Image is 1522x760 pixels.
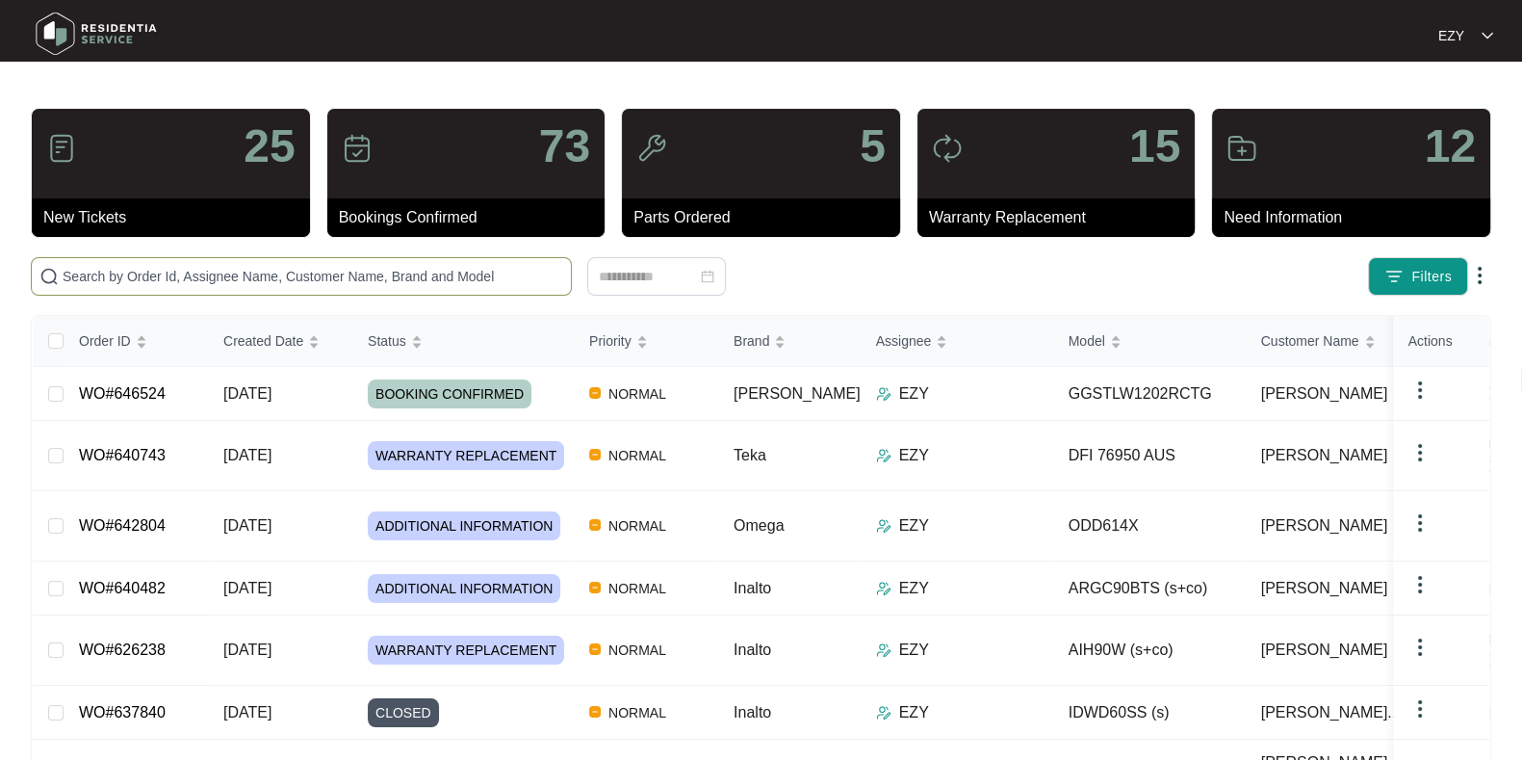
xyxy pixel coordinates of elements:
[223,517,271,534] span: [DATE]
[1438,26,1464,45] p: EZY
[79,580,166,596] a: WO#640482
[1261,577,1388,600] span: [PERSON_NAME]
[589,706,601,718] img: Vercel Logo
[734,580,771,596] span: Inalto
[46,133,77,164] img: icon
[79,385,166,402] a: WO#646524
[734,385,861,402] span: [PERSON_NAME]
[718,316,861,367] th: Brand
[589,387,601,399] img: Vercel Logo
[1384,267,1404,286] img: filter icon
[1053,367,1246,421] td: GGSTLW1202RCTG
[223,330,303,352] span: Created Date
[899,701,929,724] p: EZY
[899,577,929,600] p: EZY
[1246,316,1438,367] th: Customer Name
[539,123,590,170] p: 73
[734,704,771,721] span: Inalto
[601,577,674,600] span: NORMAL
[64,316,208,367] th: Order ID
[1053,491,1246,562] td: ODD614X
[368,330,406,352] span: Status
[929,206,1196,229] p: Warranty Replacement
[601,444,674,467] span: NORMAL
[1261,444,1388,467] span: [PERSON_NAME]
[29,5,164,63] img: residentia service logo
[342,133,373,164] img: icon
[63,266,563,287] input: Search by Order Id, Assignee Name, Customer Name, Brand and Model
[876,448,891,463] img: Assigner Icon
[223,704,271,721] span: [DATE]
[244,123,295,170] p: 25
[1408,636,1432,659] img: dropdown arrow
[208,316,352,367] th: Created Date
[876,386,891,402] img: Assigner Icon
[368,441,564,470] span: WARRANTY REPLACEMENT
[368,380,531,408] span: BOOKING CONFIRMED
[860,123,886,170] p: 5
[899,382,929,406] p: EZY
[79,447,166,463] a: WO#640743
[352,316,574,367] th: Status
[1393,316,1489,367] th: Actions
[1226,133,1257,164] img: icon
[79,330,131,352] span: Order ID
[899,514,929,537] p: EZY
[368,698,439,727] span: CLOSED
[1368,257,1468,296] button: filter iconFilters
[339,206,606,229] p: Bookings Confirmed
[1053,616,1246,686] td: AIH90W (s+co)
[79,704,166,721] a: WO#637840
[734,517,784,534] span: Omega
[1053,316,1246,367] th: Model
[1069,330,1105,352] span: Model
[1411,267,1452,287] span: Filters
[1053,421,1246,491] td: DFI 76950 AUS
[1468,264,1491,287] img: dropdown arrow
[876,330,932,352] span: Assignee
[223,580,271,596] span: [DATE]
[876,518,891,534] img: Assigner Icon
[1408,441,1432,464] img: dropdown arrow
[1053,562,1246,616] td: ARGC90BTS (s+co)
[589,519,601,531] img: Vercel Logo
[1261,330,1359,352] span: Customer Name
[223,385,271,402] span: [DATE]
[1053,686,1246,740] td: IDWD60SS (s)
[1408,511,1432,535] img: dropdown arrow
[1261,514,1388,537] span: [PERSON_NAME]
[79,642,166,658] a: WO#626238
[636,133,667,164] img: icon
[633,206,900,229] p: Parts Ordered
[79,517,166,534] a: WO#642804
[899,444,929,467] p: EZY
[734,642,771,658] span: Inalto
[589,582,601,593] img: Vercel Logo
[1129,123,1180,170] p: 15
[39,267,59,286] img: search-icon
[589,643,601,655] img: Vercel Logo
[601,382,674,406] span: NORMAL
[1224,206,1490,229] p: Need Information
[601,639,674,662] span: NORMAL
[589,449,601,460] img: Vercel Logo
[223,642,271,658] span: [DATE]
[601,514,674,537] span: NORMAL
[876,705,891,721] img: Assigner Icon
[1408,573,1432,596] img: dropdown arrow
[589,330,632,352] span: Priority
[876,642,891,658] img: Assigner Icon
[574,316,718,367] th: Priority
[932,133,963,164] img: icon
[601,701,674,724] span: NORMAL
[734,330,769,352] span: Brand
[1261,382,1388,406] span: [PERSON_NAME]
[223,447,271,463] span: [DATE]
[1408,697,1432,721] img: dropdown arrow
[368,636,564,665] span: WARRANTY REPLACEMENT
[1425,123,1476,170] p: 12
[734,447,766,463] span: Teka
[368,511,560,540] span: ADDITIONAL INFORMATION
[43,206,310,229] p: New Tickets
[1261,701,1401,724] span: [PERSON_NAME]...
